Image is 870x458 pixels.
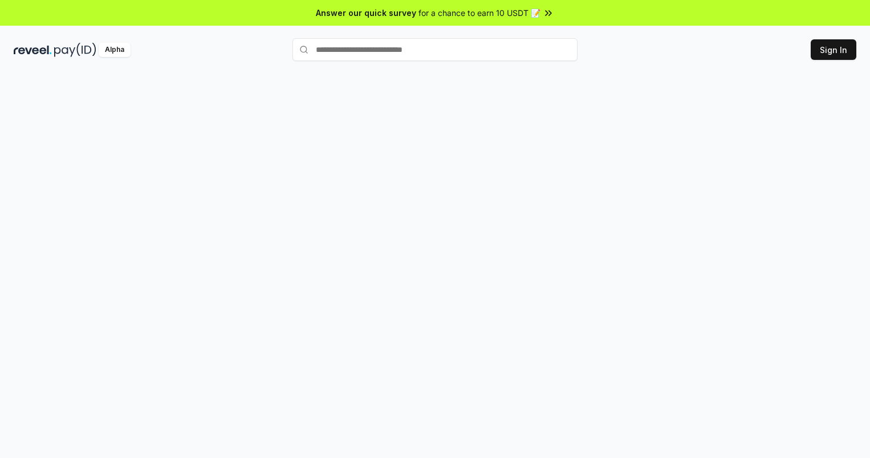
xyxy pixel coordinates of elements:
div: Alpha [99,43,131,57]
span: for a chance to earn 10 USDT 📝 [418,7,540,19]
img: pay_id [54,43,96,57]
button: Sign In [811,39,856,60]
span: Answer our quick survey [316,7,416,19]
img: reveel_dark [14,43,52,57]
